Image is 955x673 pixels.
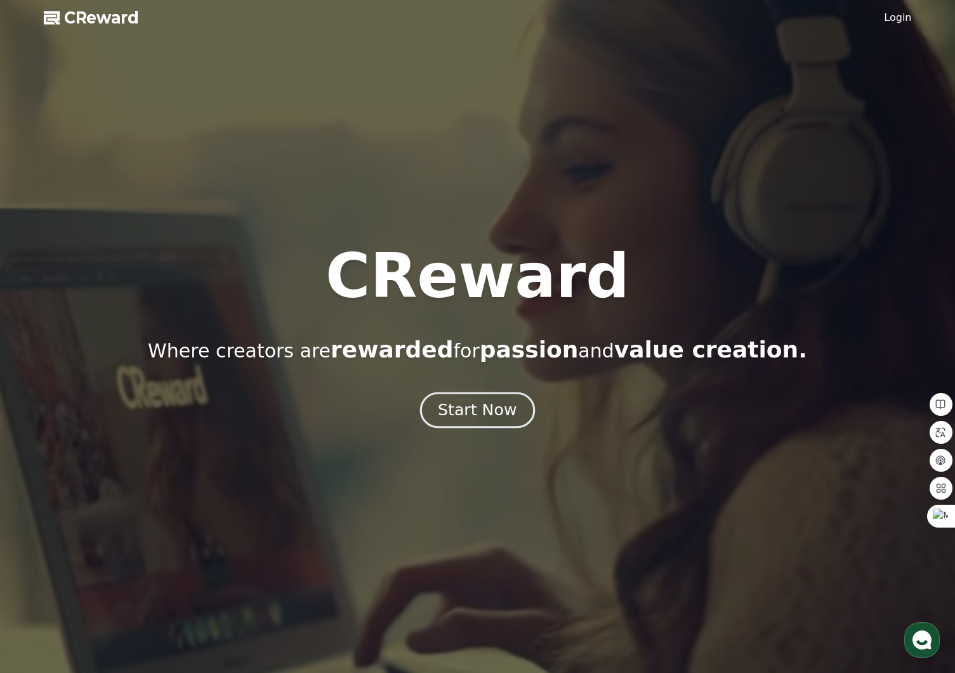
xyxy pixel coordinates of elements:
span: CReward [64,8,139,28]
button: Start Now [420,392,535,429]
p: Where creators are for and [148,337,807,363]
div: Start Now [438,399,517,421]
span: passion [480,336,579,363]
a: Start Now [423,406,532,418]
span: value creation. [614,336,807,363]
span: Messages [105,422,143,432]
span: Home [32,422,55,432]
a: Home [4,403,84,434]
a: Settings [164,403,244,434]
span: rewarded [331,336,453,363]
a: Login [884,10,911,25]
a: CReward [44,8,139,28]
span: Settings [188,422,219,432]
h1: CReward [326,246,629,307]
a: Messages [84,403,164,434]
